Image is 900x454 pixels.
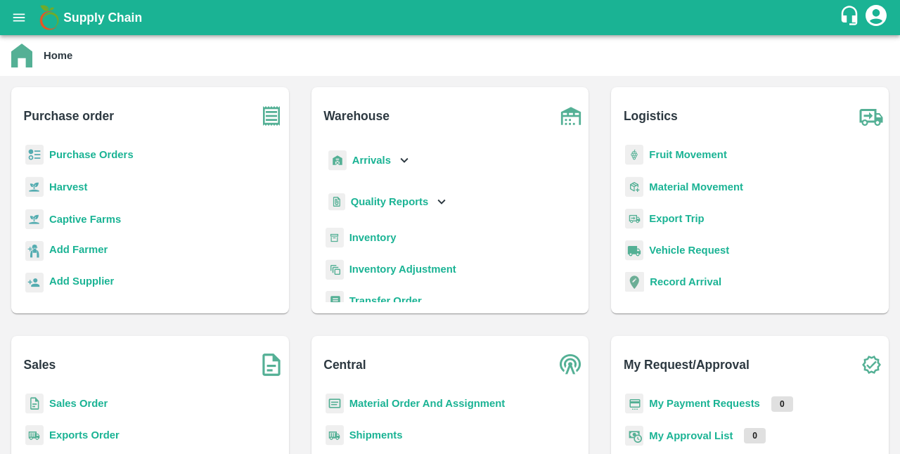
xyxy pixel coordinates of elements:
div: customer-support [839,5,863,30]
img: centralMaterial [326,394,344,414]
p: 0 [744,428,766,443]
a: Add Farmer [49,242,108,261]
img: sales [25,394,44,414]
a: Export Trip [649,213,704,224]
img: farmer [25,241,44,261]
a: My Payment Requests [649,398,760,409]
a: Purchase Orders [49,149,134,160]
img: supplier [25,273,44,293]
b: Sales [24,355,56,375]
a: Add Supplier [49,273,114,292]
img: qualityReport [328,193,345,211]
img: home [11,44,32,67]
a: Material Order And Assignment [349,398,506,409]
img: inventory [326,259,344,280]
b: Central [323,355,366,375]
div: Quality Reports [326,188,450,216]
a: Vehicle Request [649,245,729,256]
a: Material Movement [649,181,743,193]
a: Transfer Order [349,295,422,306]
img: whArrival [328,150,347,171]
img: whInventory [326,228,344,248]
button: open drawer [3,1,35,34]
b: Quality Reports [351,196,429,207]
img: fruit [625,145,643,165]
img: vehicle [625,240,643,261]
b: Add Supplier [49,275,114,287]
img: purchase [254,98,289,134]
a: Exports Order [49,429,120,441]
img: truck [854,98,889,134]
b: Arrivals [352,155,391,166]
b: Home [44,50,72,61]
img: recordArrival [625,272,644,292]
img: approval [625,425,643,446]
b: Add Farmer [49,244,108,255]
img: logo [35,4,63,32]
div: Arrivals [326,145,413,176]
b: Purchase order [24,106,114,126]
a: Sales Order [49,398,108,409]
div: account of current user [863,3,889,32]
a: Harvest [49,181,87,193]
img: reciept [25,145,44,165]
p: 0 [771,396,793,412]
a: Fruit Movement [649,149,727,160]
img: warehouse [553,98,589,134]
a: Inventory [349,232,397,243]
img: shipments [25,425,44,446]
img: material [625,176,643,197]
a: Record Arrival [650,276,721,287]
img: payment [625,394,643,414]
img: whTransfer [326,291,344,311]
b: Warehouse [323,106,390,126]
b: My Request/Approval [624,355,750,375]
img: check [854,347,889,382]
a: My Approval List [649,430,733,441]
img: harvest [25,176,44,197]
a: Captive Farms [49,214,121,225]
a: Shipments [349,429,403,441]
a: Supply Chain [63,8,839,27]
b: Logistics [624,106,678,126]
b: Supply Chain [63,11,142,25]
img: soSales [254,347,289,382]
a: Inventory Adjustment [349,264,456,275]
img: delivery [625,209,643,229]
img: central [553,347,589,382]
img: harvest [25,209,44,230]
img: shipments [326,425,344,446]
